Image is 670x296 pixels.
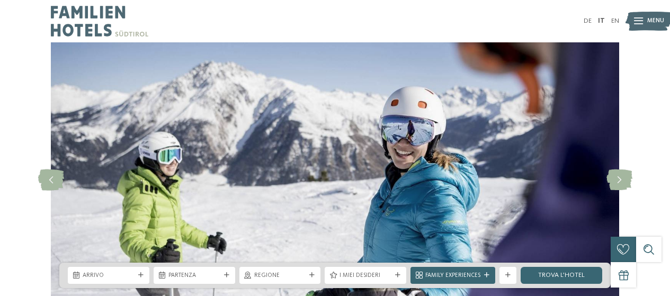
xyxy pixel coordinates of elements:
[584,17,592,24] a: DE
[340,272,391,280] span: I miei desideri
[168,272,220,280] span: Partenza
[521,267,602,284] a: trova l’hotel
[83,272,135,280] span: Arrivo
[611,17,619,24] a: EN
[254,272,306,280] span: Regione
[647,17,664,25] span: Menu
[425,272,480,280] span: Family Experiences
[598,17,605,24] a: IT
